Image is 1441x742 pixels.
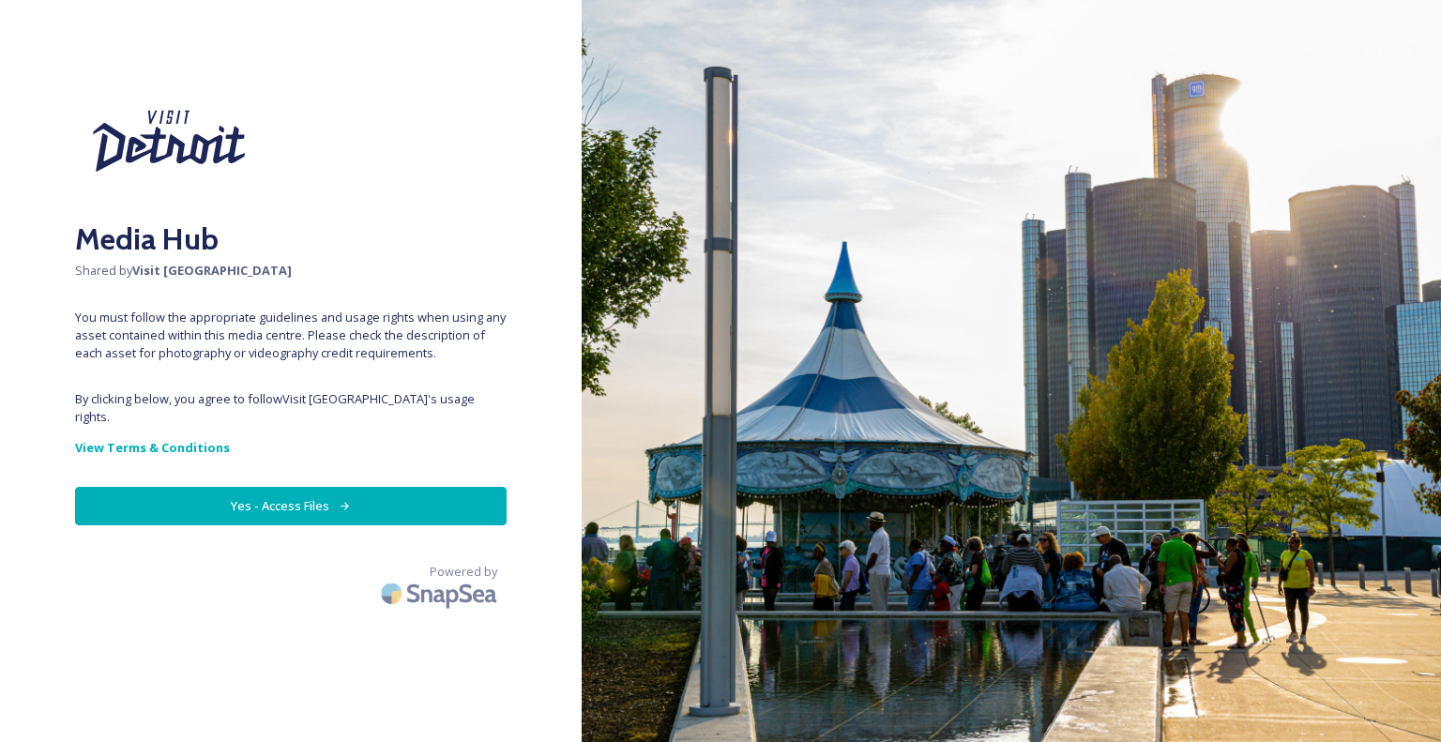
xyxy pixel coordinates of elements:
[75,439,230,456] strong: View Terms & Conditions
[75,309,507,363] span: You must follow the appropriate guidelines and usage rights when using any asset contained within...
[75,75,263,207] img: Visit%20Detroit%20New%202024.svg
[430,563,497,581] span: Powered by
[75,487,507,525] button: Yes - Access Files
[75,390,507,426] span: By clicking below, you agree to follow Visit [GEOGRAPHIC_DATA] 's usage rights.
[75,436,507,459] a: View Terms & Conditions
[75,262,507,280] span: Shared by
[75,217,507,262] h2: Media Hub
[375,571,507,615] img: SnapSea Logo
[132,262,292,279] strong: Visit [GEOGRAPHIC_DATA]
